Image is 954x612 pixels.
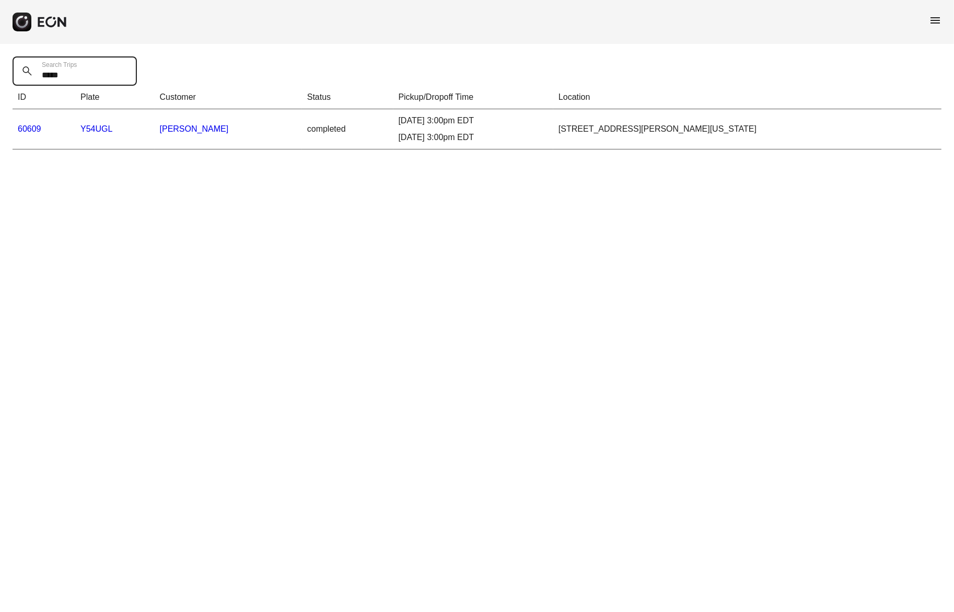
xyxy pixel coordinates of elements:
[553,109,941,149] td: [STREET_ADDRESS][PERSON_NAME][US_STATE]
[553,86,941,109] th: Location
[399,131,549,144] div: [DATE] 3:00pm EDT
[160,124,229,133] a: [PERSON_NAME]
[42,61,77,69] label: Search Trips
[18,124,41,133] a: 60609
[13,86,75,109] th: ID
[302,109,393,149] td: completed
[302,86,393,109] th: Status
[393,86,554,109] th: Pickup/Dropoff Time
[155,86,302,109] th: Customer
[75,86,155,109] th: Plate
[929,14,941,27] span: menu
[80,124,112,133] a: Y54UGL
[399,114,549,127] div: [DATE] 3:00pm EDT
